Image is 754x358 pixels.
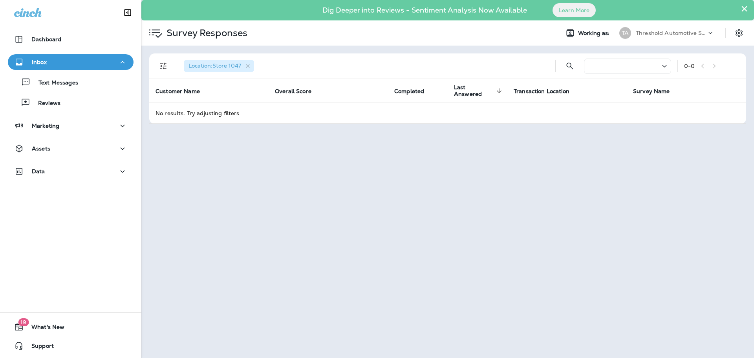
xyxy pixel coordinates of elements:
[24,324,64,333] span: What's New
[117,5,139,20] button: Collapse Sidebar
[188,62,241,69] span: Location : Store 1047
[8,338,134,354] button: Support
[31,79,78,87] p: Text Messages
[8,74,134,90] button: Text Messages
[8,319,134,335] button: 19What's New
[514,88,569,95] span: Transaction Location
[8,31,134,47] button: Dashboard
[553,3,596,17] button: Learn More
[149,103,746,123] td: No results. Try adjusting filters
[31,36,61,42] p: Dashboard
[163,27,247,39] p: Survey Responses
[633,88,680,95] span: Survey Name
[275,88,311,95] span: Overall Score
[394,88,434,95] span: Completed
[741,2,748,15] button: Close
[156,58,171,74] button: Filters
[18,318,29,326] span: 19
[24,343,54,352] span: Support
[514,88,580,95] span: Transaction Location
[184,60,254,72] div: Location:Store 1047
[32,59,47,65] p: Inbox
[636,30,706,36] p: Threshold Automotive Service dba Grease Monkey
[300,9,550,11] p: Dig Deeper into Reviews - Sentiment Analysis Now Available
[156,88,200,95] span: Customer Name
[32,168,45,174] p: Data
[454,84,494,97] span: Last Answered
[684,63,695,69] div: 0 - 0
[619,27,631,39] div: TA
[8,141,134,156] button: Assets
[30,100,60,107] p: Reviews
[275,88,322,95] span: Overall Score
[633,88,670,95] span: Survey Name
[394,88,424,95] span: Completed
[732,26,746,40] button: Settings
[454,84,504,97] span: Last Answered
[156,88,210,95] span: Customer Name
[578,30,611,37] span: Working as:
[8,118,134,134] button: Marketing
[32,123,59,129] p: Marketing
[562,58,578,74] button: Search Survey Responses
[8,163,134,179] button: Data
[8,94,134,111] button: Reviews
[32,145,50,152] p: Assets
[8,54,134,70] button: Inbox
